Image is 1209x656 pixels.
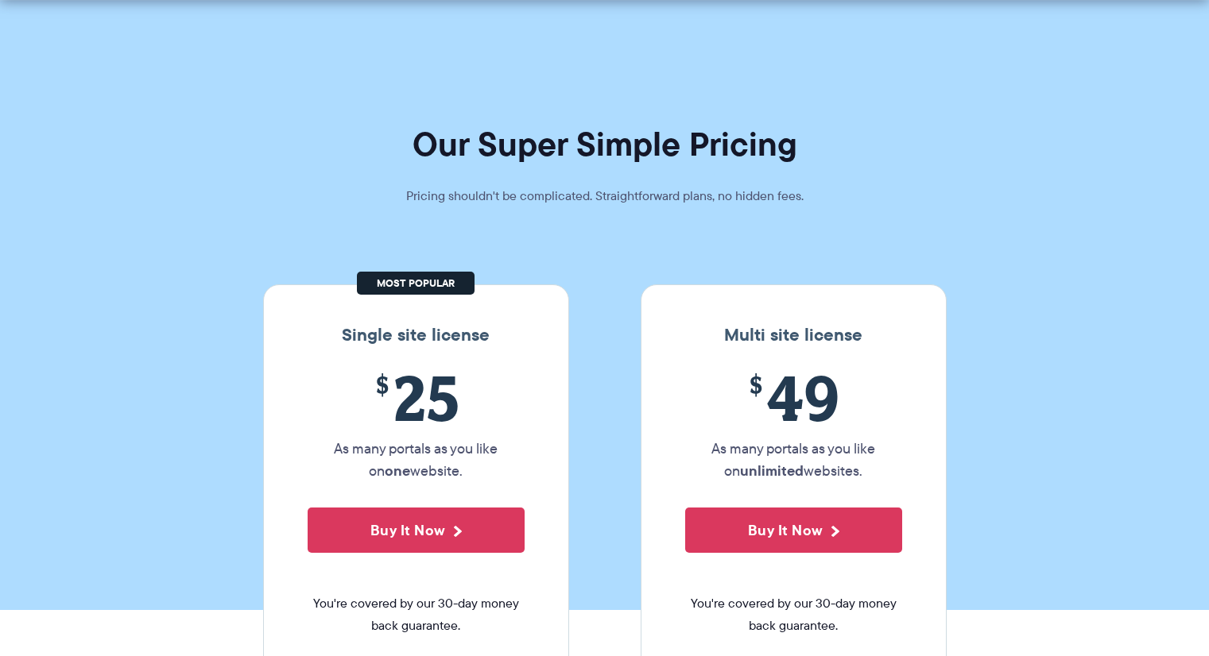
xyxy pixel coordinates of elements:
[366,185,843,207] p: Pricing shouldn't be complicated. Straightforward plans, no hidden fees.
[657,325,930,345] h3: Multi site license
[385,460,410,481] strong: one
[308,592,525,637] span: You're covered by our 30-day money back guarantee.
[740,460,804,481] strong: unlimited
[685,361,902,434] span: 49
[308,507,525,553] button: Buy It Now
[280,325,552,345] h3: Single site license
[685,438,902,482] p: As many portals as you like on websites.
[685,507,902,553] button: Buy It Now
[308,361,525,434] span: 25
[308,438,525,482] p: As many portals as you like on website.
[685,592,902,637] span: You're covered by our 30-day money back guarantee.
